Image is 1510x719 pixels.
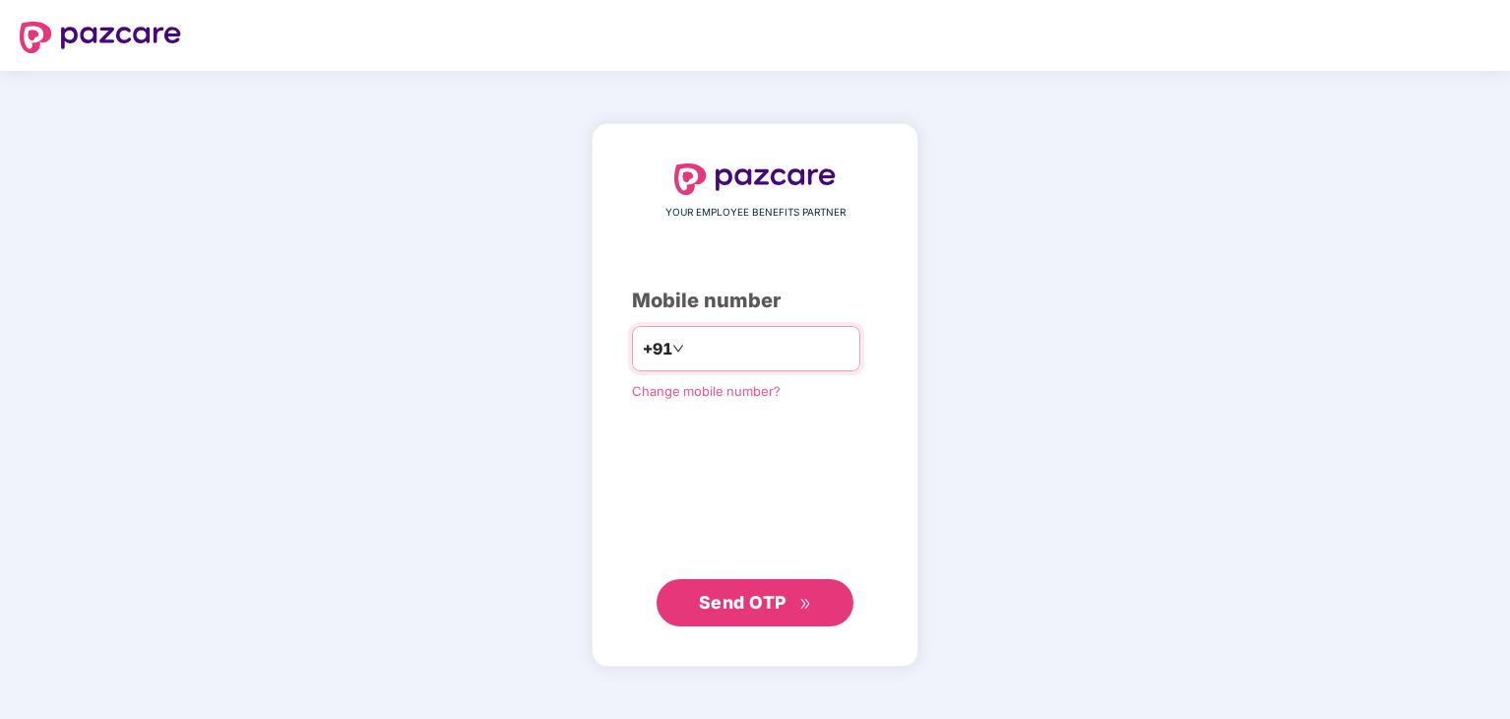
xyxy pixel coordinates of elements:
[799,598,812,611] span: double-right
[674,163,836,195] img: logo
[657,579,853,626] button: Send OTPdouble-right
[20,22,181,53] img: logo
[699,592,786,613] span: Send OTP
[632,383,781,399] a: Change mobile number?
[643,337,672,361] span: +91
[672,343,684,355] span: down
[632,286,878,316] div: Mobile number
[665,205,846,221] span: YOUR EMPLOYEE BENEFITS PARTNER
